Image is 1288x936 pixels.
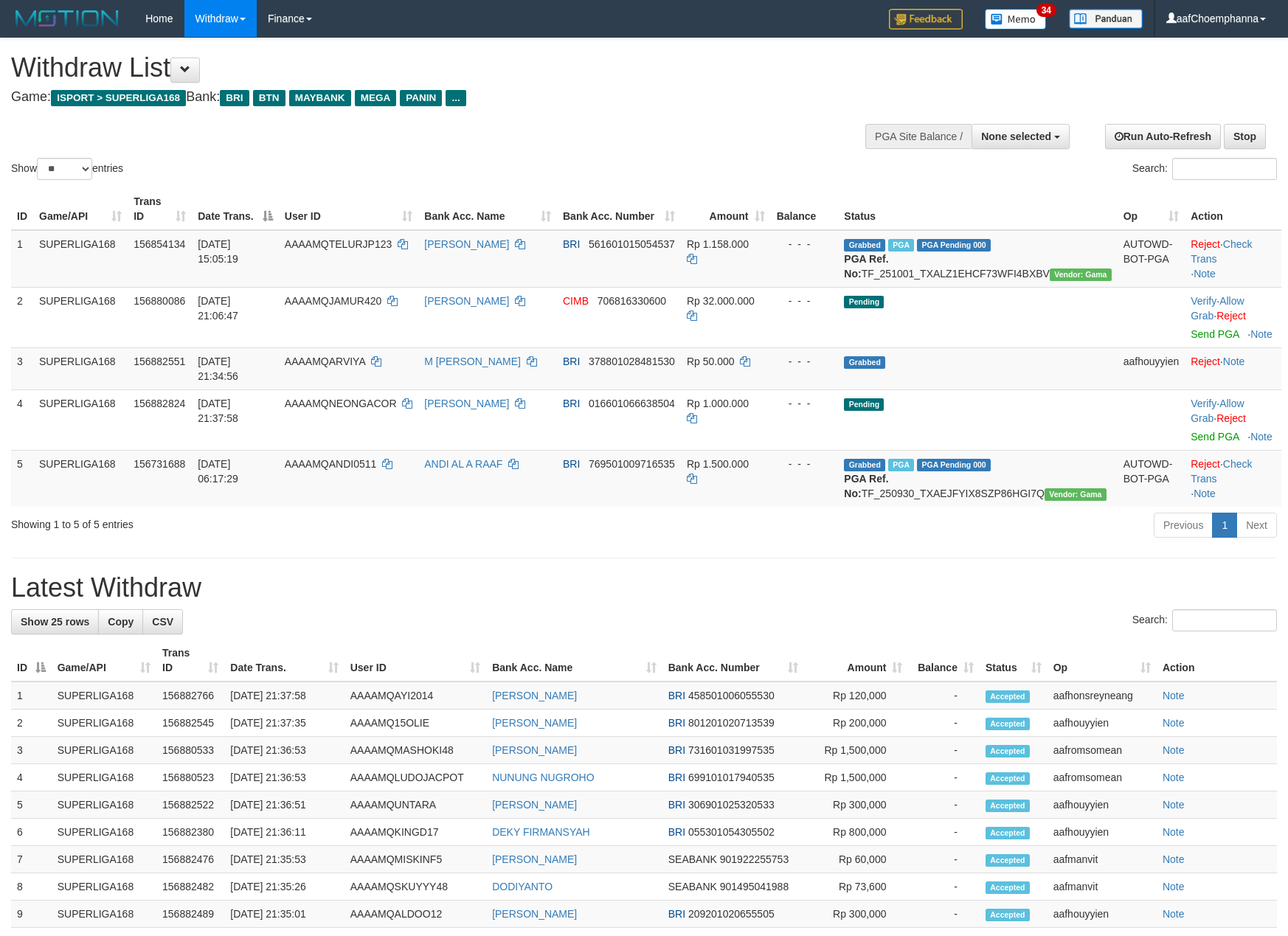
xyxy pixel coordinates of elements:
img: Button%20Memo.svg [985,9,1047,30]
th: Trans ID: activate to sort column ascending [128,188,192,230]
span: Copy 378801028481530 to clipboard [589,356,675,367]
th: Balance [771,188,839,230]
a: Reject [1191,458,1220,470]
a: Allow Grab [1191,398,1244,424]
span: Copy 306901025320533 to clipboard [688,799,775,811]
a: [PERSON_NAME] [424,238,509,250]
a: Note [1223,356,1245,367]
th: Amount: activate to sort column ascending [804,639,909,682]
span: Rp 50.000 [687,356,735,367]
td: SUPERLIGA168 [52,764,156,791]
th: Op: activate to sort column ascending [1048,639,1157,682]
td: 5 [11,450,33,507]
span: Accepted [986,772,1030,785]
span: BRI [668,826,685,838]
span: Accepted [986,827,1030,839]
span: AAAAMQNEONGACOR [285,398,397,409]
td: aafhonsreyneang [1048,682,1157,710]
td: Rp 300,000 [804,791,909,819]
span: BRI [563,398,580,409]
span: BRI [563,238,580,250]
td: - [908,791,979,819]
a: Reject [1191,238,1220,250]
th: Action [1185,188,1281,230]
span: Vendor URL: https://trx31.1velocity.biz [1050,268,1112,281]
span: CIMB [563,295,589,307]
span: Pending [844,398,884,411]
span: [DATE] 15:05:19 [198,238,238,265]
th: Date Trans.: activate to sort column ascending [224,639,344,682]
td: AAAAMQALDOO12 [344,901,486,928]
input: Search: [1172,609,1277,631]
span: Rp 1.500.000 [687,458,749,470]
td: aafromsomean [1048,737,1157,764]
a: Note [1250,431,1273,443]
a: Note [1163,799,1185,811]
td: SUPERLIGA168 [33,450,128,507]
td: - [908,682,979,710]
a: Note [1163,717,1185,729]
span: AAAAMQARVIYA [285,356,365,367]
span: 156882551 [134,356,185,367]
td: SUPERLIGA168 [33,287,128,347]
a: Note [1163,744,1185,756]
span: BRI [220,90,249,106]
td: aafhouyyien [1048,710,1157,737]
td: aafmanvit [1048,846,1157,873]
a: Next [1236,513,1277,538]
div: - - - [777,294,833,308]
span: Rp 1.158.000 [687,238,749,250]
span: Accepted [986,718,1030,730]
span: Copy 055301054305502 to clipboard [688,826,775,838]
td: SUPERLIGA168 [52,846,156,873]
th: Action [1157,639,1277,682]
th: Amount: activate to sort column ascending [681,188,771,230]
a: [PERSON_NAME] [492,744,577,756]
span: SEABANK [668,881,717,892]
th: Bank Acc. Number: activate to sort column ascending [662,639,804,682]
td: Rp 60,000 [804,846,909,873]
td: [DATE] 21:36:11 [224,819,344,846]
a: Previous [1154,513,1213,538]
span: MAYBANK [289,90,351,106]
td: aafhouyyien [1118,347,1185,389]
td: SUPERLIGA168 [33,389,128,450]
td: - [908,710,979,737]
span: Rp 32.000.000 [687,295,755,307]
td: aafhouyyien [1048,791,1157,819]
td: AUTOWD-BOT-PGA [1118,230,1185,288]
span: Marked by aafsengchandara [888,239,914,252]
td: 1 [11,230,33,288]
th: ID: activate to sort column descending [11,639,52,682]
a: Note [1163,690,1185,701]
span: 156882824 [134,398,185,409]
td: SUPERLIGA168 [52,710,156,737]
td: SUPERLIGA168 [33,230,128,288]
th: User ID: activate to sort column ascending [279,188,418,230]
a: Send PGA [1191,328,1239,340]
td: 2 [11,710,52,737]
span: Copy [108,616,134,628]
td: AAAAMQSKUYYY48 [344,873,486,901]
span: Accepted [986,745,1030,758]
td: SUPERLIGA168 [52,819,156,846]
a: Note [1163,853,1185,865]
span: BRI [668,908,685,920]
td: · · [1185,389,1281,450]
td: - [908,764,979,791]
span: AAAAMQTELURJP123 [285,238,392,250]
span: [DATE] 21:06:47 [198,295,238,322]
label: Show entries [11,158,123,180]
td: 156882545 [156,710,224,737]
td: SUPERLIGA168 [52,791,156,819]
a: Verify [1191,398,1216,409]
td: 9 [11,901,52,928]
td: Rp 200,000 [804,710,909,737]
span: Copy 706816330600 to clipboard [598,295,666,307]
a: [PERSON_NAME] [492,908,577,920]
td: · [1185,347,1281,389]
h4: Game: Bank: [11,90,844,105]
span: Copy 901495041988 to clipboard [720,881,789,892]
td: AAAAMQMASHOKI48 [344,737,486,764]
span: Copy 901922255753 to clipboard [720,853,789,865]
